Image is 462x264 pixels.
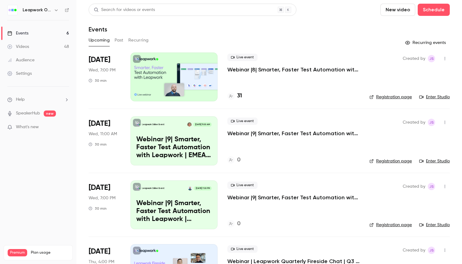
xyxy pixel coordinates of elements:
[194,186,211,190] span: [DATE] 7:00 PM
[428,183,435,190] span: Jaynesh Singh
[94,7,155,13] div: Search for videos or events
[115,35,123,45] button: Past
[428,119,435,126] span: Jaynesh Singh
[89,142,107,147] div: 30 min
[7,96,69,103] li: help-dropdown-opener
[142,187,164,190] p: Leapwork Online Event
[142,123,164,126] p: Leapwork Online Event
[8,249,27,256] span: Premium
[227,245,258,253] span: Live event
[89,52,121,101] div: Aug 20 Wed, 1:00 PM (America/New York)
[428,247,435,254] span: Jaynesh Singh
[89,35,110,45] button: Upcoming
[227,130,360,137] a: Webinar |9| Smarter, Faster Test Automation with Leapwork | EMEA | Q3 2025
[369,222,412,228] a: Registration page
[227,194,360,201] a: Webinar |9| Smarter, Faster Test Automation with Leapwork | [GEOGRAPHIC_DATA] | Q3 2025
[89,206,107,211] div: 30 min
[89,78,107,83] div: 30 min
[128,35,149,45] button: Recurring
[227,118,258,125] span: Live event
[237,156,240,164] h4: 0
[369,158,412,164] a: Registration page
[23,7,51,13] h6: Leapwork Online Event
[418,4,450,16] button: Schedule
[7,30,28,36] div: Events
[227,54,258,61] span: Live event
[429,119,434,126] span: JS
[227,66,360,73] a: Webinar |8| Smarter, Faster Test Automation with Leapwork | [GEOGRAPHIC_DATA] | Q3 2025
[89,116,121,165] div: Sep 24 Wed, 10:00 AM (Europe/London)
[403,119,425,126] span: Created by
[16,110,40,117] a: SpeakerHub
[130,116,218,165] a: Webinar |9| Smarter, Faster Test Automation with Leapwork | EMEA | Q3 2025Leapwork Online EventBa...
[89,247,110,256] span: [DATE]
[227,92,242,100] a: 31
[44,110,56,117] span: new
[429,183,434,190] span: JS
[193,122,211,127] span: [DATE] 11:00 AM
[89,55,110,65] span: [DATE]
[89,195,116,201] span: Wed, 7:00 PM
[237,92,242,100] h4: 31
[187,122,192,127] img: Barnaby Savage-Mountain
[8,5,17,15] img: Leapwork Online Event
[227,156,240,164] a: 0
[369,94,412,100] a: Registration page
[419,222,450,228] a: Enter Studio
[380,4,415,16] button: New video
[16,124,39,130] span: What's new
[419,94,450,100] a: Enter Studio
[7,71,32,77] div: Settings
[89,67,116,73] span: Wed, 7:00 PM
[429,247,434,254] span: JS
[402,38,450,48] button: Recurring events
[89,131,117,137] span: Wed, 11:00 AM
[16,96,25,103] span: Help
[136,200,212,223] p: Webinar |9| Smarter, Faster Test Automation with Leapwork | [GEOGRAPHIC_DATA] | Q3 2025
[188,186,192,190] img: Leo Laskin
[237,220,240,228] h4: 0
[403,55,425,62] span: Created by
[89,26,107,33] h1: Events
[7,44,29,50] div: Videos
[89,183,110,193] span: [DATE]
[89,119,110,128] span: [DATE]
[227,220,240,228] a: 0
[62,125,69,130] iframe: Noticeable Trigger
[89,180,121,229] div: Sep 24 Wed, 1:00 PM (America/New York)
[428,55,435,62] span: Jaynesh Singh
[419,158,450,164] a: Enter Studio
[403,247,425,254] span: Created by
[7,57,35,63] div: Audience
[136,136,212,159] p: Webinar |9| Smarter, Faster Test Automation with Leapwork | EMEA | Q3 2025
[31,250,69,255] span: Plan usage
[130,180,218,229] a: Webinar |9| Smarter, Faster Test Automation with Leapwork | US | Q3 2025Leapwork Online EventLeo ...
[227,182,258,189] span: Live event
[403,183,425,190] span: Created by
[429,55,434,62] span: JS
